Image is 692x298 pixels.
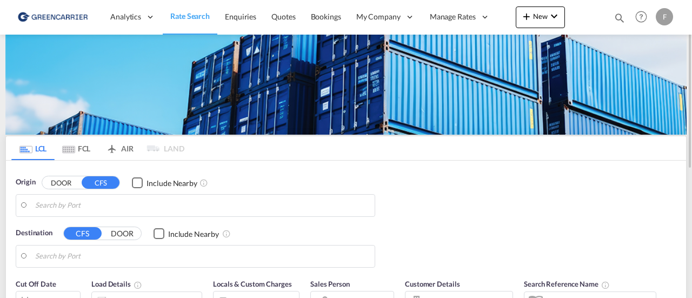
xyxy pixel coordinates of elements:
[213,280,292,288] span: Locals & Custom Charges
[35,248,369,264] input: Search by Port
[5,35,687,135] img: GreenCarrierFCL_LCL.png
[91,280,142,288] span: Load Details
[222,229,231,238] md-icon: Unchecked: Ignores neighbouring ports when fetching rates.Checked : Includes neighbouring ports w...
[310,280,350,288] span: Sales Person
[147,178,197,189] div: Include Nearby
[103,227,141,240] button: DOOR
[199,178,208,187] md-icon: Unchecked: Ignores neighbouring ports when fetching rates.Checked : Includes neighbouring ports w...
[82,176,119,189] button: CFS
[168,229,219,240] div: Include Nearby
[520,12,561,21] span: New
[11,136,184,160] md-pagination-wrapper: Use the left and right arrow keys to navigate between tabs
[11,136,55,160] md-tab-item: LCL
[154,228,219,239] md-checkbox: Checkbox No Ink
[98,136,141,160] md-tab-item: AIR
[35,197,369,214] input: Search by Port
[601,281,610,289] md-icon: Your search will be saved by the below given name
[632,8,650,26] span: Help
[656,8,673,25] div: F
[42,176,80,189] button: DOOR
[16,280,56,288] span: Cut Off Date
[405,280,460,288] span: Customer Details
[55,136,98,160] md-tab-item: FCL
[170,11,210,21] span: Rate Search
[225,12,256,21] span: Enquiries
[614,12,626,28] div: icon-magnify
[520,10,533,23] md-icon: icon-plus 400-fg
[16,228,52,239] span: Destination
[614,12,626,24] md-icon: icon-magnify
[132,177,197,188] md-checkbox: Checkbox No Ink
[548,10,561,23] md-icon: icon-chevron-down
[356,11,401,22] span: My Company
[16,5,89,29] img: 609dfd708afe11efa14177256b0082fb.png
[134,281,142,289] md-icon: Chargeable Weight
[110,11,141,22] span: Analytics
[516,6,565,28] button: icon-plus 400-fgNewicon-chevron-down
[632,8,656,27] div: Help
[271,12,295,21] span: Quotes
[64,227,102,240] button: CFS
[311,12,341,21] span: Bookings
[430,11,476,22] span: Manage Rates
[105,142,118,150] md-icon: icon-airplane
[524,280,610,288] span: Search Reference Name
[16,177,35,188] span: Origin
